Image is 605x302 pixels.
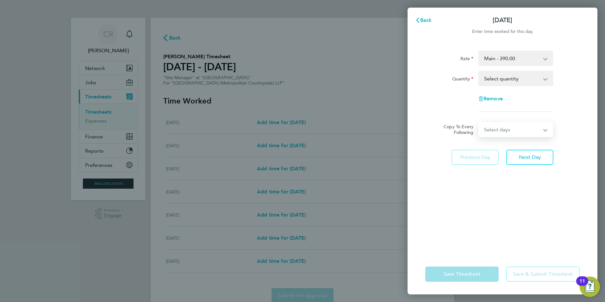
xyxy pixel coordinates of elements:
span: Next Day [519,154,541,160]
button: Open Resource Center, 11 new notifications [580,277,600,297]
label: Rate [460,56,473,63]
button: Back [409,14,438,27]
span: Back [420,17,432,23]
div: 11 [579,281,585,289]
label: Quantity [452,76,473,84]
div: Enter time worked for this day. [408,28,597,35]
button: Next Day [506,150,553,165]
label: Copy To Every Following [439,124,473,135]
button: Remove [478,96,503,101]
span: Remove [483,96,503,102]
p: [DATE] [493,16,512,25]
